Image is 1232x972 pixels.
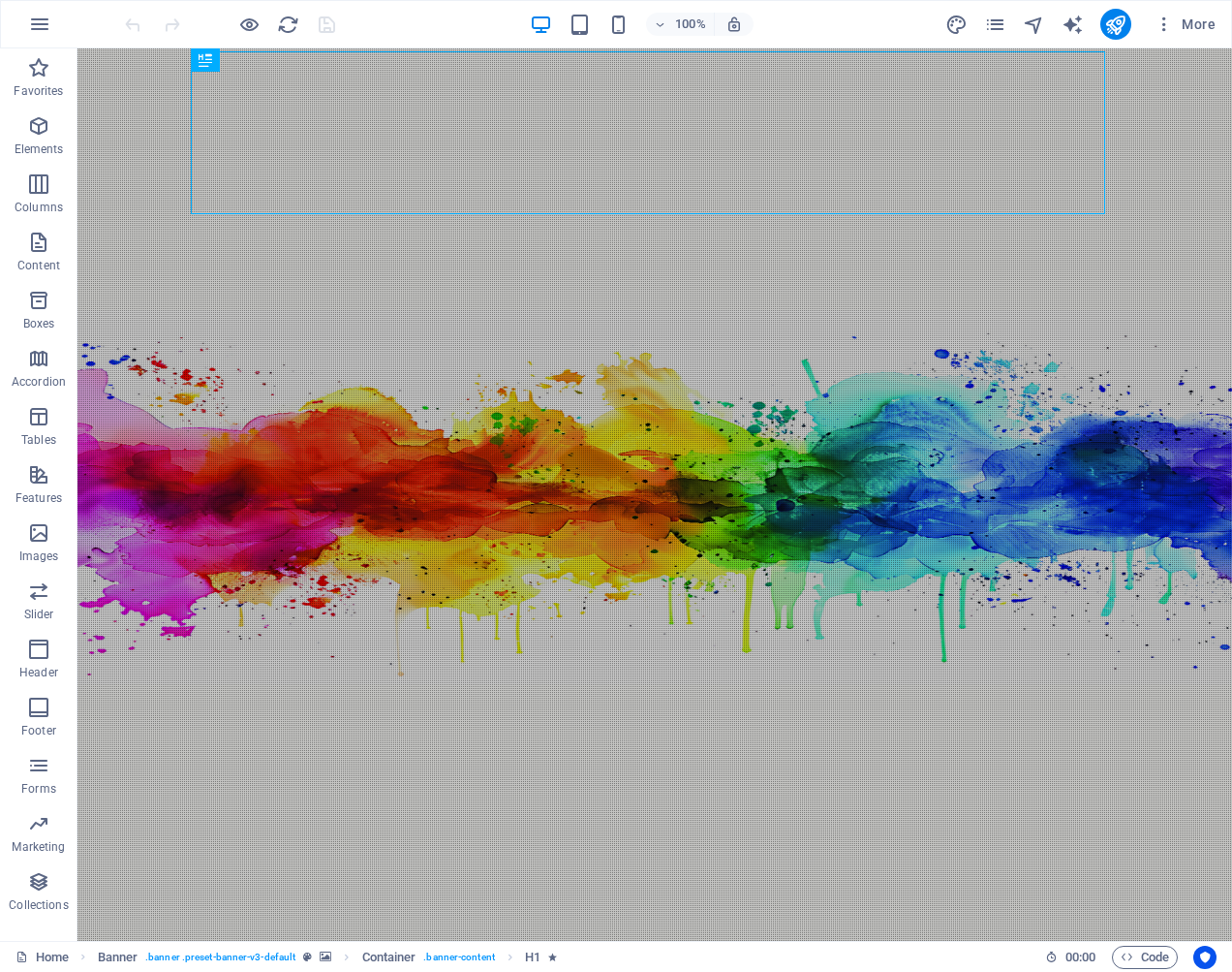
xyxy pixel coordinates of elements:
p: Columns [15,200,63,215]
button: 100% [646,13,715,36]
p: Collections [9,897,68,913]
span: . banner .preset-banner-v3-default [145,946,295,969]
p: Elements [15,141,64,157]
span: . banner-content [423,946,494,969]
i: Publish [1104,14,1126,36]
a: Click to cancel selection. Double-click to open Pages [15,946,69,969]
p: Forms [21,781,56,797]
p: Content [17,258,60,273]
p: Slider [24,607,54,622]
i: Reload page [277,14,299,36]
i: This element is a customizable preset [303,952,312,962]
button: Code [1112,946,1178,969]
button: publish [1100,9,1131,40]
nav: breadcrumb [98,946,558,969]
span: More [1155,15,1216,34]
span: : [1079,950,1082,964]
button: design [945,13,969,36]
i: Element contains an animation [548,952,557,962]
p: Favorites [14,83,63,99]
button: reload [276,13,299,36]
span: Click to select. Double-click to edit [525,946,540,969]
p: Header [19,665,58,680]
i: Design (Ctrl+Alt+Y) [945,14,968,36]
i: Navigator [1023,14,1045,36]
span: Click to select. Double-click to edit [98,946,139,969]
p: Accordion [12,374,66,390]
p: Footer [21,723,56,738]
h6: Session time [1045,946,1096,969]
p: Images [19,549,59,564]
p: Boxes [23,316,55,331]
button: text_generator [1062,13,1085,36]
button: Usercentrics [1193,946,1217,969]
span: 00 00 [1065,946,1095,969]
span: Code [1121,946,1169,969]
span: Click to select. Double-click to edit [362,946,416,969]
button: More [1147,9,1223,40]
p: Marketing [12,839,65,855]
button: Click here to leave preview mode and continue editing [237,13,261,36]
button: navigator [1023,13,1046,36]
p: Features [15,490,62,506]
i: This element contains a background [320,952,331,962]
h6: 100% [675,13,706,36]
button: pages [984,13,1007,36]
i: Pages (Ctrl+Alt+S) [984,14,1006,36]
i: AI Writer [1062,14,1084,36]
p: Tables [21,432,56,448]
i: On resize automatically adjust zoom level to fit chosen device. [725,16,743,33]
